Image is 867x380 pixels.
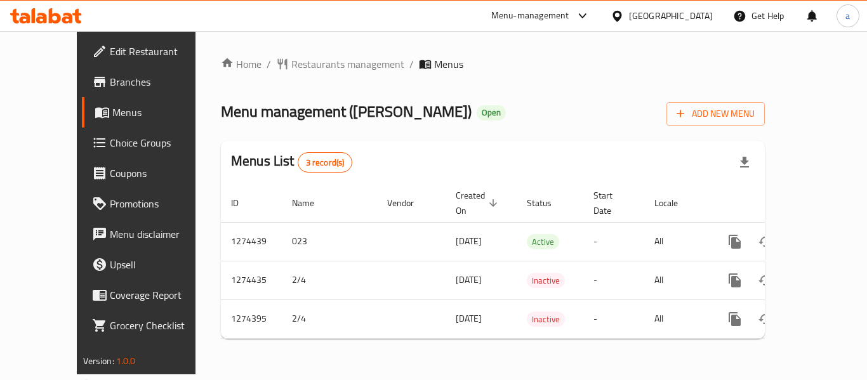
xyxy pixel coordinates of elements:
div: [GEOGRAPHIC_DATA] [629,9,713,23]
span: Menu management ( [PERSON_NAME] ) [221,97,472,126]
span: Locale [654,195,694,211]
button: Change Status [750,304,781,334]
span: ID [231,195,255,211]
table: enhanced table [221,184,852,339]
h2: Menus List [231,152,352,173]
span: Menu disclaimer [110,226,211,242]
td: 1274435 [221,261,282,299]
span: [DATE] [456,272,482,288]
td: - [583,222,644,261]
a: Menus [82,97,222,128]
td: 2/4 [282,299,377,338]
span: Choice Groups [110,135,211,150]
span: Name [292,195,331,211]
span: Add New Menu [677,106,755,122]
span: Promotions [110,196,211,211]
span: 3 record(s) [298,157,352,169]
li: / [267,56,271,72]
span: Inactive [527,273,565,288]
div: Total records count [298,152,353,173]
nav: breadcrumb [221,56,765,72]
td: 1274439 [221,222,282,261]
div: Active [527,234,559,249]
div: Export file [729,147,760,178]
div: Menu-management [491,8,569,23]
a: Grocery Checklist [82,310,222,341]
div: Open [477,105,506,121]
li: / [409,56,414,72]
span: Open [477,107,506,118]
span: Start Date [593,188,629,218]
span: 1.0.0 [116,353,136,369]
button: more [720,304,750,334]
button: more [720,226,750,257]
span: Coupons [110,166,211,181]
a: Menu disclaimer [82,219,222,249]
span: a [845,9,850,23]
span: Inactive [527,312,565,327]
span: Restaurants management [291,56,404,72]
a: Upsell [82,249,222,280]
td: - [583,299,644,338]
span: Menus [112,105,211,120]
span: Grocery Checklist [110,318,211,333]
span: Upsell [110,257,211,272]
span: [DATE] [456,233,482,249]
td: 2/4 [282,261,377,299]
span: [DATE] [456,310,482,327]
a: Coverage Report [82,280,222,310]
td: 023 [282,222,377,261]
span: Branches [110,74,211,89]
span: Menus [434,56,463,72]
span: Vendor [387,195,430,211]
td: All [644,299,710,338]
button: Change Status [750,226,781,257]
a: Branches [82,67,222,97]
td: 1274395 [221,299,282,338]
button: Add New Menu [666,102,765,126]
a: Edit Restaurant [82,36,222,67]
a: Choice Groups [82,128,222,158]
a: Promotions [82,188,222,219]
a: Coupons [82,158,222,188]
div: Inactive [527,311,565,327]
td: All [644,222,710,261]
a: Restaurants management [276,56,404,72]
span: Created On [456,188,501,218]
td: All [644,261,710,299]
a: Home [221,56,261,72]
button: more [720,265,750,296]
button: Change Status [750,265,781,296]
span: Coverage Report [110,287,211,303]
td: - [583,261,644,299]
span: Active [527,235,559,249]
span: Edit Restaurant [110,44,211,59]
th: Actions [710,184,852,223]
span: Version: [83,353,114,369]
span: Status [527,195,568,211]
